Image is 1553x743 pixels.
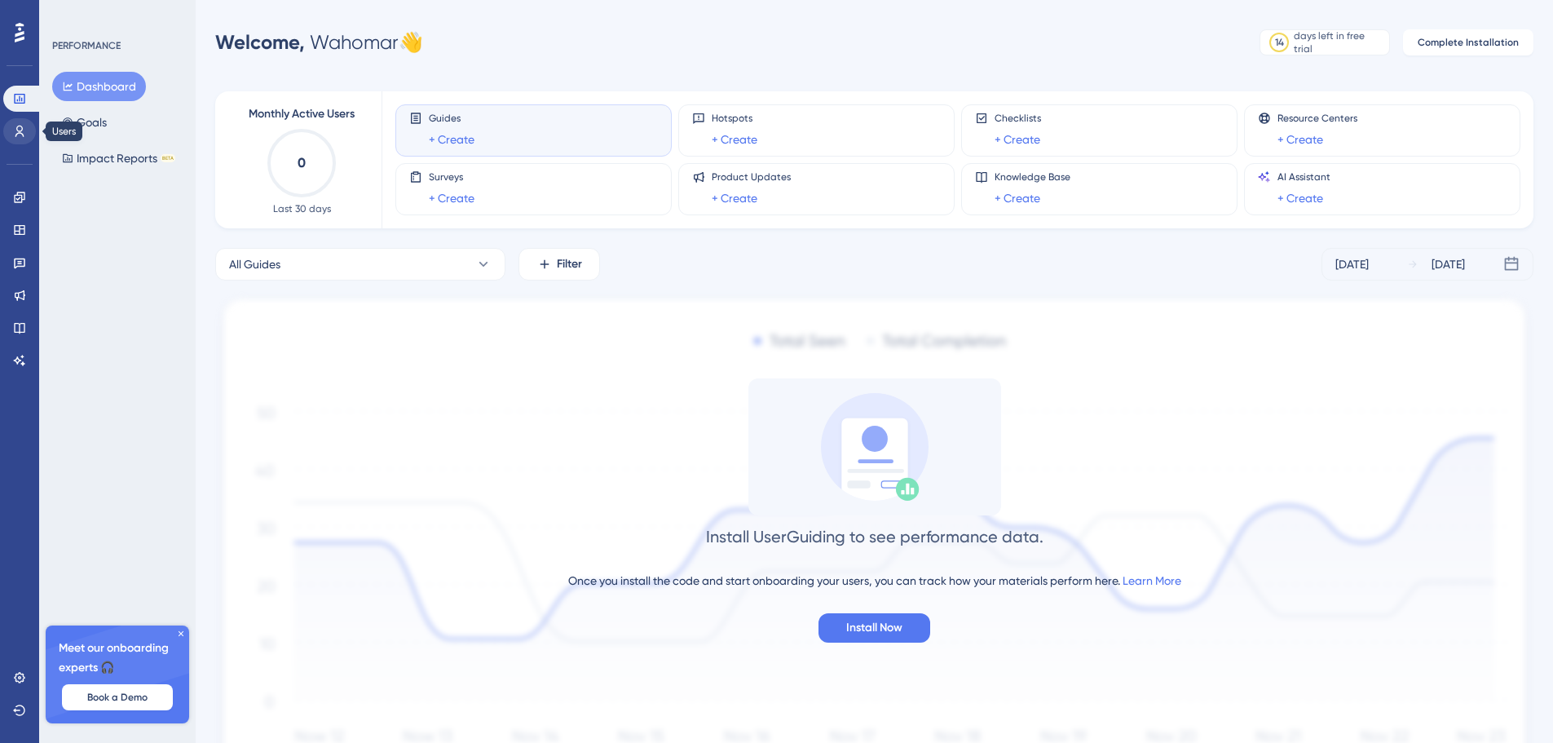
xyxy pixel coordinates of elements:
a: + Create [1277,188,1323,208]
span: Product Updates [712,170,791,184]
span: Meet our onboarding experts 🎧 [59,639,176,678]
div: BETA [161,154,175,162]
div: Once you install the code and start onboarding your users, you can track how your materials perfo... [568,571,1181,590]
span: Checklists [995,112,1041,125]
div: 14 [1275,36,1284,49]
span: Complete Installation [1418,36,1519,49]
a: + Create [429,130,474,149]
a: + Create [995,130,1040,149]
a: + Create [995,188,1040,208]
a: Learn More [1123,574,1181,587]
div: days left in free trial [1294,29,1384,55]
a: + Create [429,188,474,208]
button: Book a Demo [62,684,173,710]
span: Surveys [429,170,474,184]
a: + Create [712,188,757,208]
button: Dashboard [52,72,146,101]
div: [DATE] [1335,254,1369,274]
span: Welcome, [215,30,305,54]
div: PERFORMANCE [52,39,121,52]
button: Filter [518,248,600,281]
text: 0 [298,155,306,170]
span: Guides [429,112,474,125]
button: Complete Installation [1403,29,1533,55]
span: Hotspots [712,112,757,125]
div: [DATE] [1432,254,1465,274]
span: Monthly Active Users [249,104,355,124]
button: Impact ReportsBETA [52,144,185,173]
span: Book a Demo [87,691,148,704]
button: Install Now [818,613,930,643]
span: AI Assistant [1277,170,1330,184]
button: All Guides [215,248,505,281]
div: Wahomar 👋 [215,29,423,55]
span: Last 30 days [273,202,331,215]
span: Filter [557,254,582,274]
span: Install Now [846,618,902,638]
button: Goals [52,108,117,137]
span: All Guides [229,254,280,274]
a: + Create [712,130,757,149]
div: Install UserGuiding to see performance data. [706,525,1043,548]
a: + Create [1277,130,1323,149]
span: Resource Centers [1277,112,1357,125]
span: Knowledge Base [995,170,1070,184]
